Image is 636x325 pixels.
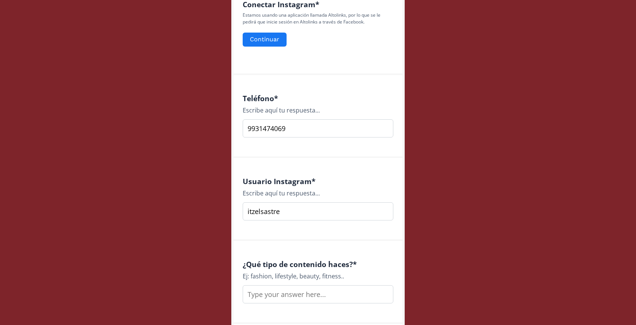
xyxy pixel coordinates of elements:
[243,106,393,115] div: Escribe aquí tu respuesta...
[243,260,393,269] h4: ¿Qué tipo de contenido haces? *
[243,189,393,198] div: Escribe aquí tu respuesta...
[243,33,287,47] button: Continuar
[243,272,393,281] div: Ej: fashion, lifestyle, beauty, fitness..
[243,12,393,25] p: Estamos usando una aplicación llamada Altolinks, por lo que se le pedirá que inicie sesión en Alt...
[243,177,393,186] h4: Usuario Instagram *
[243,202,393,220] input: Type your answer here...
[243,285,393,303] input: Type your answer here...
[243,119,393,137] input: Type your answer here...
[243,94,393,103] h4: Teléfono *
